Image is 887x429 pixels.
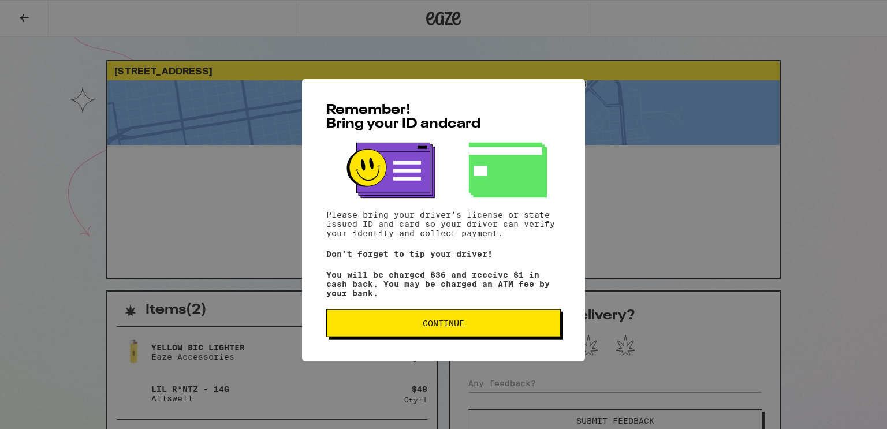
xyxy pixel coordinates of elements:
span: Remember! Bring your ID and card [326,98,480,125]
p: Please bring your driver's license or state issued ID and card so your driver can verify your ide... [326,204,561,232]
p: Don't forget to tip your driver! [326,244,561,253]
p: You will be charged $36 and receive $1 in cash back. You may be charged an ATM fee by your bank. [326,264,561,292]
button: Continue [326,304,561,331]
span: Continue [423,314,464,322]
